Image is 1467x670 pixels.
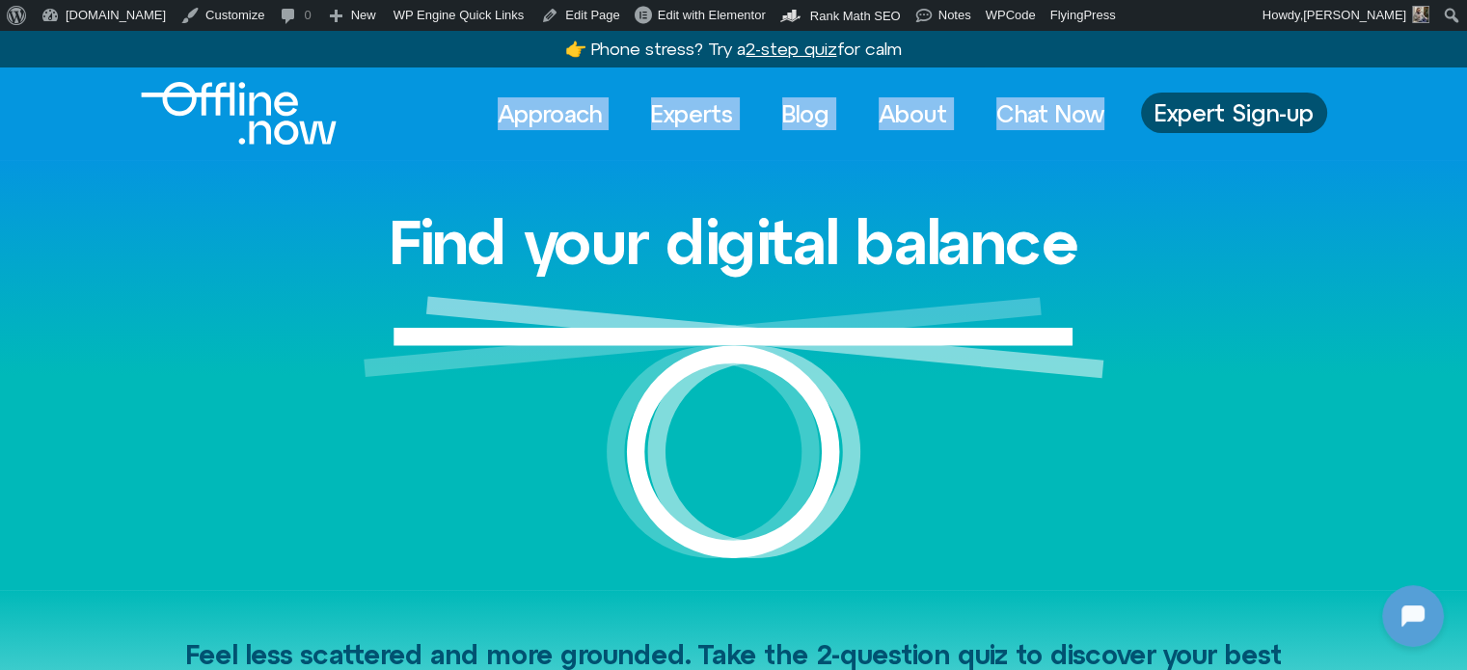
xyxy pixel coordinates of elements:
[33,500,299,520] textarea: Message Input
[120,383,266,410] h1: [DOMAIN_NAME]
[1382,585,1444,647] iframe: Botpress
[141,82,304,145] div: Logo
[480,93,619,135] a: Approach
[658,8,766,22] span: Edit with Elementor
[979,93,1122,135] a: Chat Now
[1141,93,1327,133] a: Expert Sign-up
[154,285,231,362] img: N5FCcHC.png
[389,208,1079,276] h1: Find your digital balance
[330,495,361,525] svg: Voice Input Button
[634,93,750,135] a: Experts
[1155,100,1314,125] span: Expert Sign-up
[141,82,337,145] img: Offline.Now logo in white. Text of the words offline.now with a line going through the "O"
[565,39,901,59] a: 👉 Phone stress? Try a2-step quizfor calm
[57,13,296,38] h2: [DOMAIN_NAME]
[746,39,836,59] u: 2-step quiz
[17,10,48,40] img: N5FCcHC.png
[304,9,337,41] svg: Restart Conversation Button
[765,93,847,135] a: Blog
[5,5,381,45] button: Expand Header Button
[810,9,901,23] span: Rank Math SEO
[337,9,369,41] svg: Close Chatbot Button
[861,93,964,135] a: About
[364,296,1104,590] img: Graphic of a white circle with a white line balancing on top to represent balance.
[480,93,1122,135] nav: Menu
[1303,8,1406,22] span: [PERSON_NAME]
